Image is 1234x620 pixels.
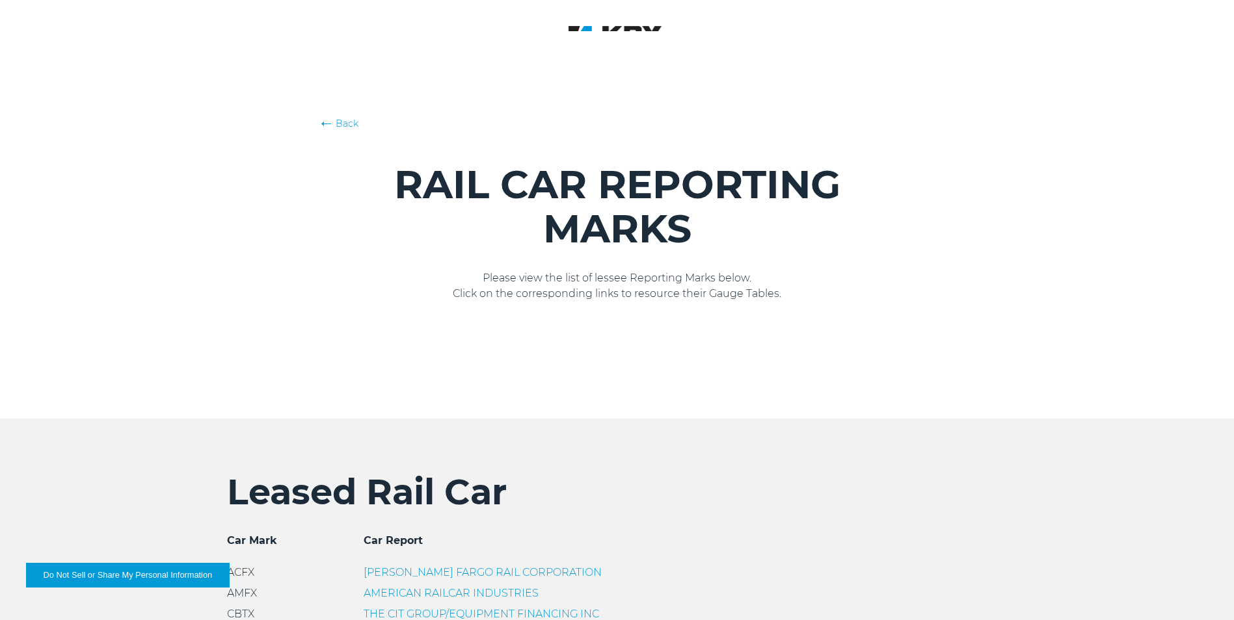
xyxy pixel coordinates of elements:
a: Back [321,117,913,130]
span: Car Report [364,534,423,547]
button: Do Not Sell or Share My Personal Information [26,563,230,588]
span: ACFX [227,566,254,578]
span: CBTX [227,608,254,620]
span: AMFX [227,587,257,599]
span: Car Mark [227,534,277,547]
h2: Leased Rail Car [227,471,1008,513]
p: Please view the list of lessee Reporting Marks below. Click on the corresponding links to resourc... [321,270,913,302]
a: THE CIT GROUP/EQUIPMENT FINANCING INC [364,608,599,620]
img: KBX Logistics [569,26,666,43]
a: [PERSON_NAME] FARGO RAIL CORPORATION [364,566,602,578]
h1: RAIL CAR REPORTING MARKS [321,162,913,251]
a: AMERICAN RAILCAR INDUSTRIES [364,587,539,599]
